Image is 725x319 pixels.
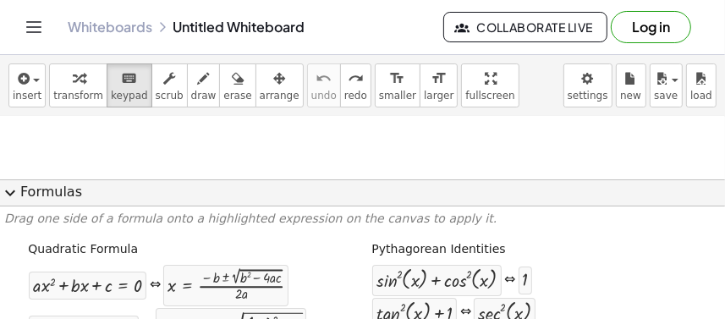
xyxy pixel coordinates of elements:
span: arrange [260,90,299,102]
i: redo [348,69,364,89]
button: scrub [151,63,188,107]
span: save [654,90,678,102]
span: smaller [379,90,416,102]
button: keyboardkeypad [107,63,152,107]
button: arrange [255,63,304,107]
div: ⇔ [150,276,161,295]
span: draw [191,90,217,102]
div: ⇔ [504,271,515,290]
button: format_sizesmaller [375,63,420,107]
button: format_sizelarger [420,63,458,107]
i: format_size [389,69,405,89]
span: fullscreen [465,90,514,102]
span: undo [311,90,337,102]
button: Toggle navigation [20,14,47,41]
button: Collaborate Live [443,12,607,42]
p: Drag one side of a formula onto a highlighted expression on the canvas to apply it. [4,211,721,228]
button: new [616,63,646,107]
span: transform [53,90,103,102]
label: Pythagorean Identities [371,241,505,258]
button: Log in [611,11,691,43]
i: undo [316,69,332,89]
button: insert [8,63,46,107]
span: redo [344,90,367,102]
button: undoundo [307,63,341,107]
button: draw [187,63,221,107]
i: format_size [431,69,447,89]
button: redoredo [340,63,371,107]
button: fullscreen [461,63,519,107]
label: Quadratic Formula [28,241,138,258]
span: insert [13,90,41,102]
button: save [650,63,683,107]
i: keyboard [121,69,137,89]
a: Whiteboards [68,19,152,36]
span: erase [223,90,251,102]
span: scrub [156,90,184,102]
button: transform [49,63,107,107]
span: load [690,90,712,102]
span: new [620,90,641,102]
span: keypad [111,90,148,102]
span: settings [568,90,608,102]
span: larger [424,90,453,102]
button: erase [219,63,255,107]
button: settings [563,63,612,107]
span: Collaborate Live [458,19,593,35]
button: load [686,63,717,107]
